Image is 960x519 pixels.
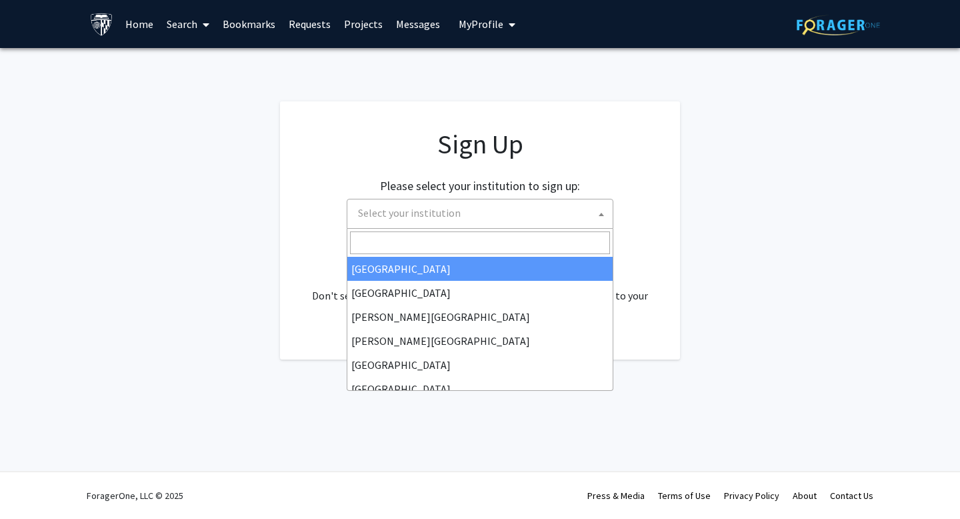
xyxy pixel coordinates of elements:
[724,490,779,502] a: Privacy Policy
[347,257,613,281] li: [GEOGRAPHIC_DATA]
[216,1,282,47] a: Bookmarks
[160,1,216,47] a: Search
[347,377,613,401] li: [GEOGRAPHIC_DATA]
[347,281,613,305] li: [GEOGRAPHIC_DATA]
[797,15,880,35] img: ForagerOne Logo
[337,1,389,47] a: Projects
[389,1,447,47] a: Messages
[10,459,57,509] iframe: Chat
[90,13,113,36] img: Johns Hopkins University Logo
[380,179,580,193] h2: Please select your institution to sign up:
[282,1,337,47] a: Requests
[353,199,613,227] span: Select your institution
[793,490,817,502] a: About
[587,490,645,502] a: Press & Media
[307,128,653,160] h1: Sign Up
[347,353,613,377] li: [GEOGRAPHIC_DATA]
[658,490,711,502] a: Terms of Use
[350,231,610,254] input: Search
[830,490,873,502] a: Contact Us
[347,199,613,229] span: Select your institution
[307,255,653,320] div: Already have an account? . Don't see your institution? about bringing ForagerOne to your institut...
[347,329,613,353] li: [PERSON_NAME][GEOGRAPHIC_DATA]
[358,206,461,219] span: Select your institution
[459,17,503,31] span: My Profile
[119,1,160,47] a: Home
[87,472,183,519] div: ForagerOne, LLC © 2025
[347,305,613,329] li: [PERSON_NAME][GEOGRAPHIC_DATA]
